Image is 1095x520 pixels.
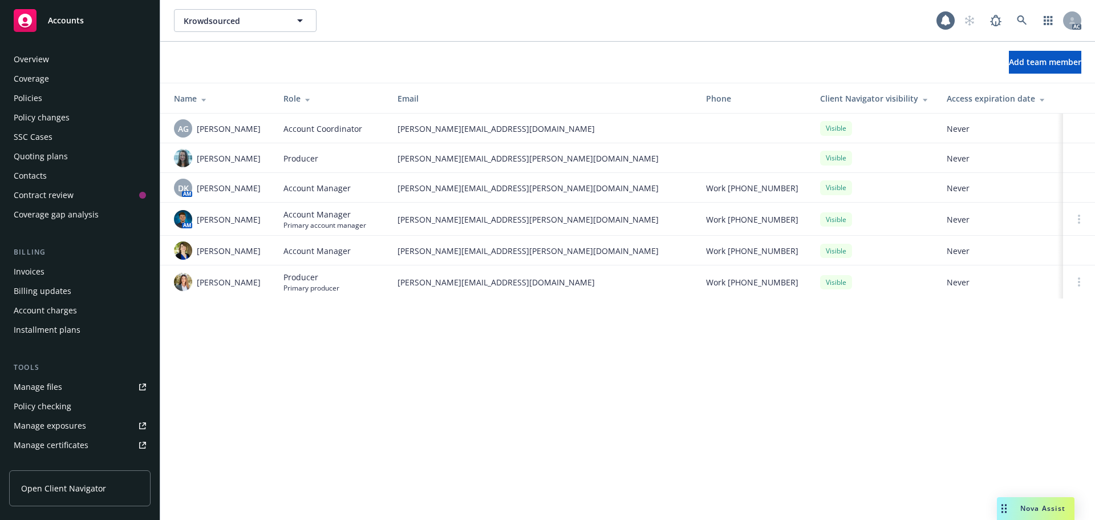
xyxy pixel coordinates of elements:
[178,182,189,194] span: DK
[14,282,71,300] div: Billing updates
[9,167,151,185] a: Contacts
[997,497,1074,520] button: Nova Assist
[14,321,80,339] div: Installment plans
[947,152,1054,164] span: Never
[706,276,798,288] span: Work [PHONE_NUMBER]
[14,128,52,146] div: SSC Cases
[9,362,151,373] div: Tools
[9,397,151,416] a: Policy checking
[9,321,151,339] a: Installment plans
[706,92,802,104] div: Phone
[14,397,71,416] div: Policy checking
[947,182,1054,194] span: Never
[9,5,151,37] a: Accounts
[283,271,339,283] span: Producer
[9,282,151,300] a: Billing updates
[174,9,317,32] button: Krowdsourced
[178,123,189,135] span: AG
[947,213,1054,225] span: Never
[9,147,151,166] a: Quoting plans
[9,128,151,146] a: SSC Cases
[9,70,151,88] a: Coverage
[1011,9,1033,32] a: Search
[9,247,151,258] div: Billing
[9,436,151,454] a: Manage certificates
[283,220,366,230] span: Primary account manager
[48,16,84,25] span: Accounts
[14,50,49,68] div: Overview
[947,276,1054,288] span: Never
[174,149,192,167] img: photo
[174,273,192,291] img: photo
[1037,9,1060,32] a: Switch app
[9,50,151,68] a: Overview
[283,123,362,135] span: Account Coordinator
[398,123,688,135] span: [PERSON_NAME][EMAIL_ADDRESS][DOMAIN_NAME]
[14,263,44,281] div: Invoices
[398,276,688,288] span: [PERSON_NAME][EMAIL_ADDRESS][DOMAIN_NAME]
[174,241,192,260] img: photo
[9,263,151,281] a: Invoices
[283,182,351,194] span: Account Manager
[1009,57,1081,67] span: Add team member
[820,92,928,104] div: Client Navigator visibility
[947,123,1054,135] span: Never
[398,245,688,257] span: [PERSON_NAME][EMAIL_ADDRESS][PERSON_NAME][DOMAIN_NAME]
[14,89,42,107] div: Policies
[947,245,1054,257] span: Never
[9,301,151,320] a: Account charges
[21,482,106,494] span: Open Client Navigator
[9,417,151,435] a: Manage exposures
[9,205,151,224] a: Coverage gap analysis
[1009,51,1081,74] button: Add team member
[1020,503,1065,513] span: Nova Assist
[283,152,318,164] span: Producer
[820,275,852,289] div: Visible
[14,205,99,224] div: Coverage gap analysis
[398,152,688,164] span: [PERSON_NAME][EMAIL_ADDRESS][PERSON_NAME][DOMAIN_NAME]
[197,123,261,135] span: [PERSON_NAME]
[197,213,261,225] span: [PERSON_NAME]
[706,182,798,194] span: Work [PHONE_NUMBER]
[14,70,49,88] div: Coverage
[984,9,1007,32] a: Report a Bug
[283,208,366,220] span: Account Manager
[14,455,71,474] div: Manage claims
[197,245,261,257] span: [PERSON_NAME]
[820,244,852,258] div: Visible
[820,180,852,195] div: Visible
[9,186,151,204] a: Contract review
[14,167,47,185] div: Contacts
[9,89,151,107] a: Policies
[14,417,86,435] div: Manage exposures
[820,212,852,227] div: Visible
[14,147,68,166] div: Quoting plans
[197,182,261,194] span: [PERSON_NAME]
[398,182,688,194] span: [PERSON_NAME][EMAIL_ADDRESS][PERSON_NAME][DOMAIN_NAME]
[197,276,261,288] span: [PERSON_NAME]
[174,210,192,228] img: photo
[9,455,151,474] a: Manage claims
[706,245,798,257] span: Work [PHONE_NUMBER]
[820,151,852,165] div: Visible
[398,92,688,104] div: Email
[706,213,798,225] span: Work [PHONE_NUMBER]
[14,378,62,396] div: Manage files
[14,301,77,320] div: Account charges
[283,283,339,293] span: Primary producer
[197,152,261,164] span: [PERSON_NAME]
[958,9,981,32] a: Start snowing
[9,108,151,127] a: Policy changes
[174,92,265,104] div: Name
[283,245,351,257] span: Account Manager
[398,213,688,225] span: [PERSON_NAME][EMAIL_ADDRESS][PERSON_NAME][DOMAIN_NAME]
[14,108,70,127] div: Policy changes
[14,186,74,204] div: Contract review
[283,92,379,104] div: Role
[9,378,151,396] a: Manage files
[997,497,1011,520] div: Drag to move
[947,92,1054,104] div: Access expiration date
[14,436,88,454] div: Manage certificates
[820,121,852,135] div: Visible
